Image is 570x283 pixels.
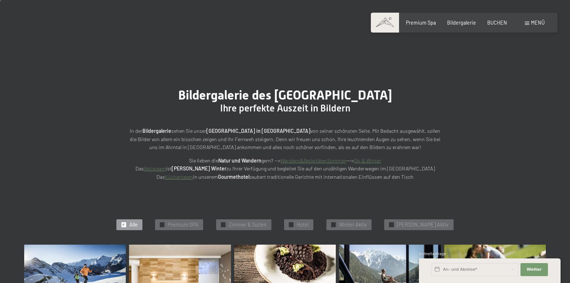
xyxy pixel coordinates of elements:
p: Sie lieben die gern? --> ---> Das ist zu Ihrer Verfügung und begleitet Sie auf den unzähligen Wan... [126,157,444,181]
span: [PERSON_NAME] Aktiv [397,221,449,228]
strong: Natur und Wandern [218,157,261,164]
strong: Bildergalerie [142,128,171,134]
span: Alle [129,221,138,228]
strong: Gourmethotel [218,174,249,180]
p: In der sehen Sie unser von seiner schönsten Seite. Mit Bedacht ausgewählt, sollen die Bilder von ... [126,127,444,152]
span: Menü [531,20,545,26]
span: Ihre perfekte Auszeit in Bildern [220,103,350,114]
span: Zimmer & Suiten [229,221,267,228]
strong: [PERSON_NAME] Winter [172,165,226,172]
span: Schnellanfrage [419,251,446,256]
span: ✓ [332,223,335,227]
a: Wandern&AktivitätenSommer [280,157,346,164]
strong: [GEOGRAPHIC_DATA] in [GEOGRAPHIC_DATA] [206,128,310,134]
span: ✓ [122,223,125,227]
a: BUCHEN [487,20,507,26]
span: ✓ [161,223,164,227]
a: Aktivteam [144,165,166,172]
span: ✓ [390,223,393,227]
a: Küchenteam [165,174,193,180]
a: Premium Spa [406,20,436,26]
span: Bildergalerie des [GEOGRAPHIC_DATA] [178,88,392,102]
span: ✓ [222,223,224,227]
span: Winter Aktiv [339,221,367,228]
button: Weiter [520,263,548,276]
span: Hotel [297,221,309,228]
span: Premium SPA [168,221,198,228]
a: Bildergalerie [447,20,476,26]
span: Weiter [527,267,542,273]
span: ✓ [290,223,293,227]
a: Ski & Winter [354,157,381,164]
